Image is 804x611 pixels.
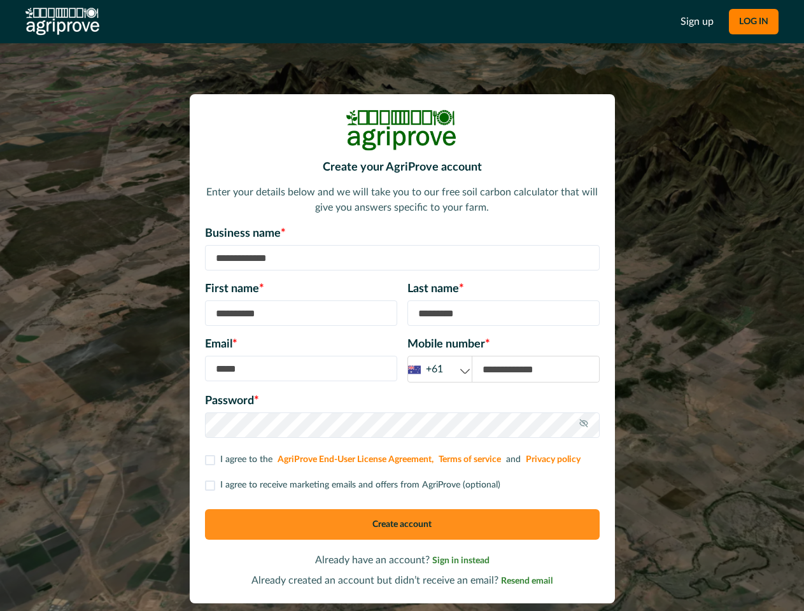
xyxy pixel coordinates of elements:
[407,281,600,298] p: Last name
[432,556,490,565] span: Sign in instead
[278,455,434,464] a: AgriProve End-User License Agreement,
[205,185,600,215] p: Enter your details below and we will take you to our free soil carbon calculator that will give y...
[205,281,397,298] p: First name
[407,336,600,353] p: Mobile number
[220,479,500,492] p: I agree to receive marketing emails and offers from AgriProve (optional)
[25,8,99,36] img: AgriProve logo
[205,225,600,242] p: Business name
[205,573,600,588] p: Already created an account but didn’t receive an email?
[205,552,600,568] p: Already have an account?
[501,577,553,586] span: Resend email
[501,575,553,586] a: Resend email
[205,509,600,540] button: Create account
[345,109,460,151] img: Logo Image
[205,336,397,353] p: Email
[432,555,490,565] a: Sign in instead
[205,161,600,175] h2: Create your AgriProve account
[220,453,583,467] p: I agree to the and
[526,455,581,464] a: Privacy policy
[205,393,600,410] p: Password
[439,455,501,464] a: Terms of service
[681,14,714,29] a: Sign up
[729,9,779,34] button: LOG IN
